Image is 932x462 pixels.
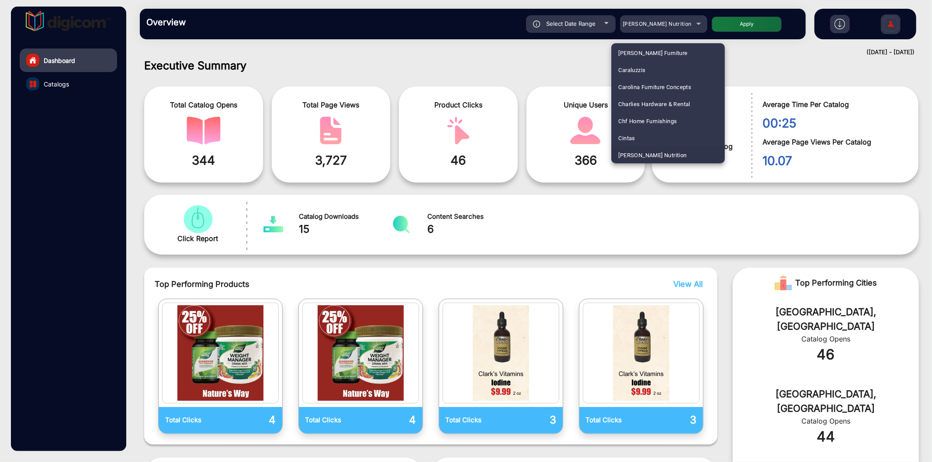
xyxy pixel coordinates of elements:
span: Chf Home Furnishings [618,113,677,130]
span: [PERSON_NAME] Nutrition [618,147,686,164]
span: Charlies Hardware & Rental [618,96,690,113]
span: [PERSON_NAME] Furniture [618,45,687,62]
span: Cintas [618,130,635,147]
span: Caraluzzis [618,62,645,79]
span: Carolina Furniture Concepts [618,79,691,96]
